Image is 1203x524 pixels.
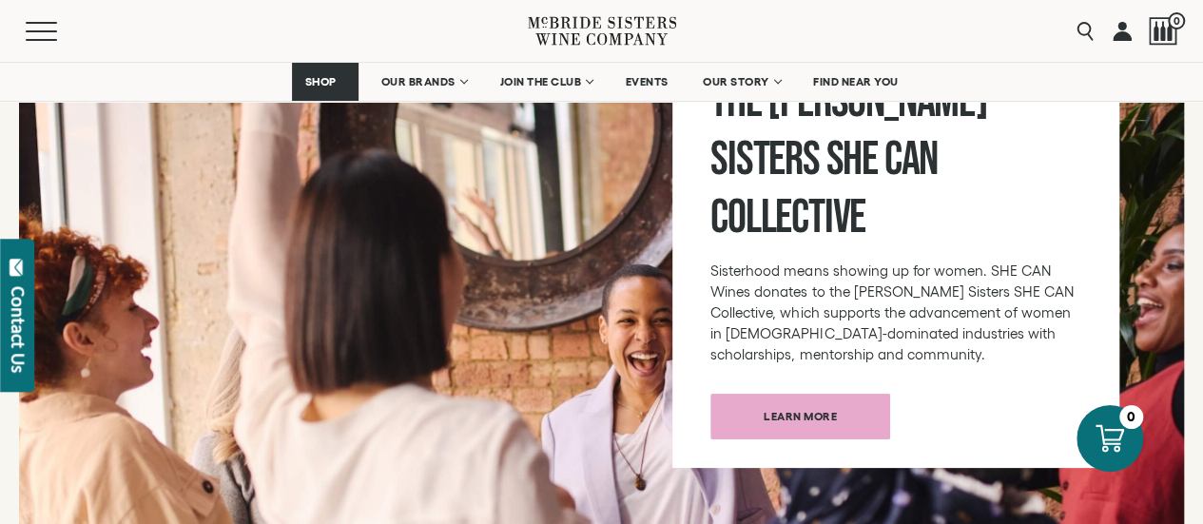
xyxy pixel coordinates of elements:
[884,131,938,188] span: CAN
[499,75,581,88] span: JOIN THE CLUB
[26,22,94,41] button: Mobile Menu Trigger
[380,75,455,88] span: OUR BRANDS
[710,189,865,246] span: Collective
[690,63,792,101] a: OUR STORY
[813,75,899,88] span: FIND NEAR YOU
[710,394,890,439] a: Learn more
[9,286,28,373] div: Contact Us
[1168,12,1185,29] span: 0
[825,131,877,188] span: SHE
[487,63,604,101] a: JOIN THE CLUB
[801,63,911,101] a: FIND NEAR YOU
[730,398,870,435] span: Learn more
[703,75,769,88] span: OUR STORY
[710,261,1081,365] p: Sisterhood means showing up for women. SHE CAN Wines donates to the [PERSON_NAME] Sisters SHE CAN...
[1119,405,1143,429] div: 0
[304,75,337,88] span: SHOP
[613,63,681,101] a: EVENTS
[368,63,477,101] a: OUR BRANDS
[710,131,820,188] span: Sisters
[626,75,669,88] span: EVENTS
[292,63,359,101] a: SHOP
